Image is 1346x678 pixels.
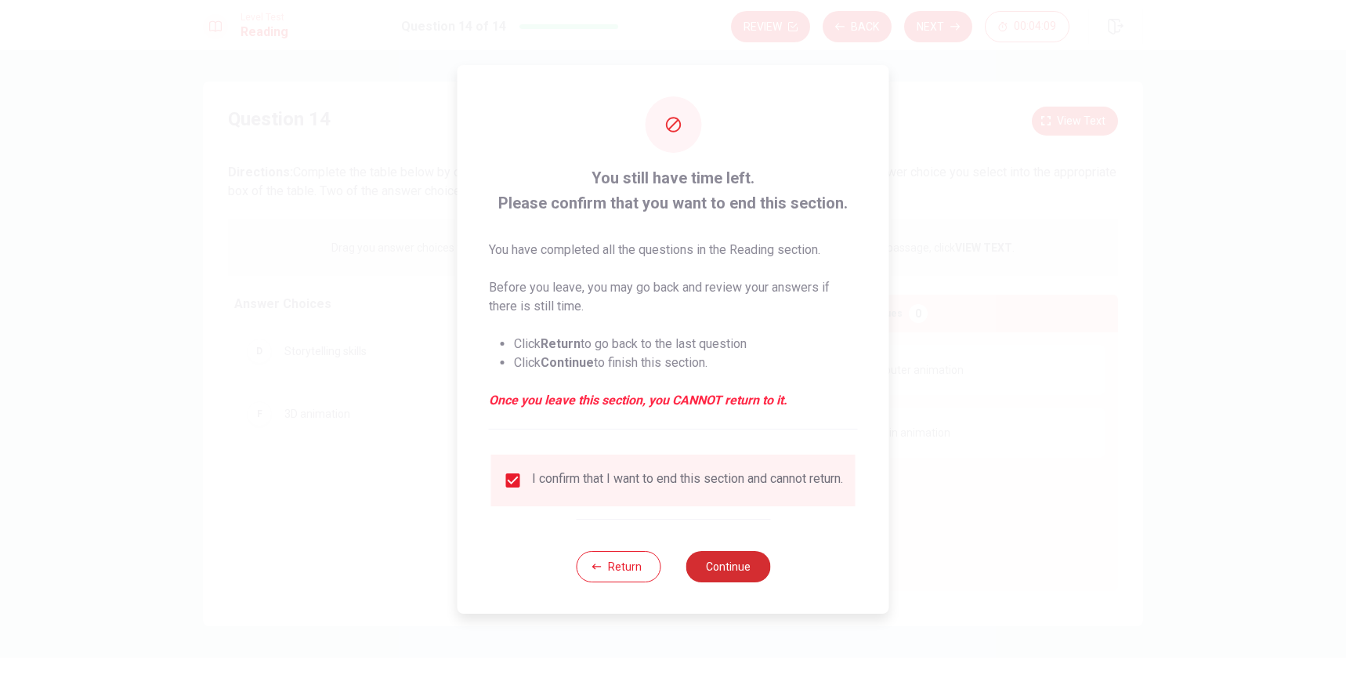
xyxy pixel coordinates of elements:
[532,471,843,490] div: I confirm that I want to end this section and cannot return.
[489,165,858,216] span: You still have time left. Please confirm that you want to end this section.
[489,241,858,259] p: You have completed all the questions in the Reading section.
[514,354,858,372] li: Click to finish this section.
[541,336,581,351] strong: Return
[686,551,770,582] button: Continue
[514,335,858,354] li: Click to go back to the last question
[576,551,660,582] button: Return
[541,355,594,370] strong: Continue
[489,391,858,410] em: Once you leave this section, you CANNOT return to it.
[489,278,858,316] p: Before you leave, you may go back and review your answers if there is still time.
